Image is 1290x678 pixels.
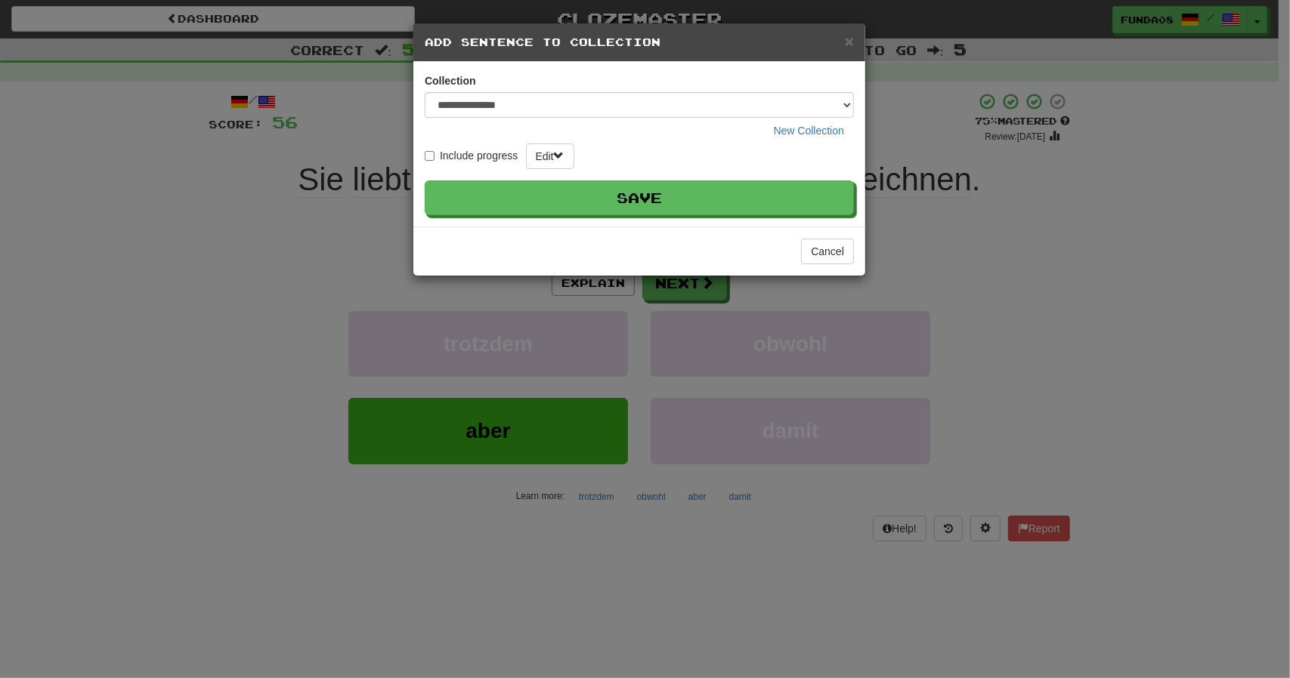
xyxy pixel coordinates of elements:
[425,151,435,161] input: Include progress
[764,118,854,143] button: New Collection
[425,35,854,50] h5: Add Sentence to Collection
[425,180,854,215] button: Save
[845,33,854,49] button: Close
[425,148,518,163] label: Include progress
[845,32,854,50] span: ×
[425,73,476,88] label: Collection
[801,239,854,264] button: Cancel
[526,143,574,169] button: Edit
